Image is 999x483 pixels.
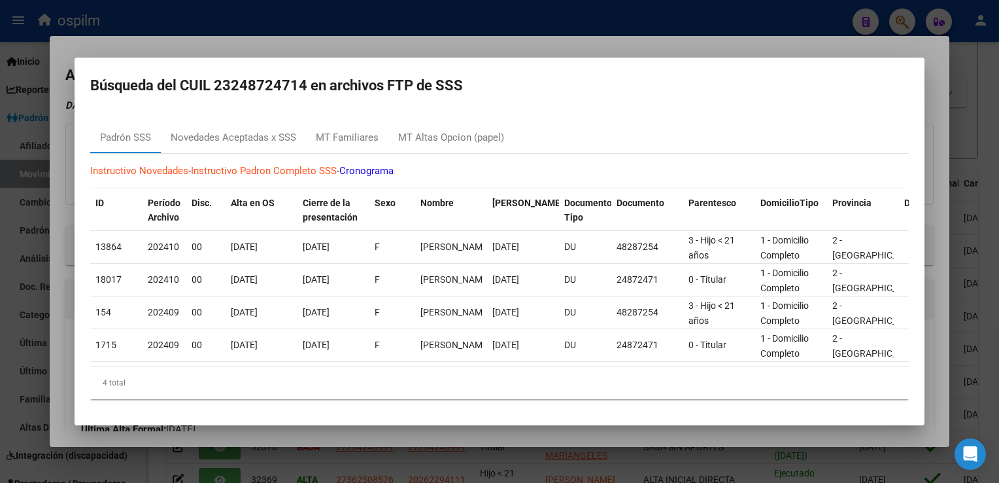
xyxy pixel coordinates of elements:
[760,198,819,208] span: DomicilioTipo
[303,340,330,350] span: [DATE]
[420,274,490,285] span: PINTO MARIA ALEJANDRA
[617,305,678,320] div: 48287254
[226,189,297,232] datatable-header-cell: Alta en OS
[90,165,188,177] a: Instructivo Novedades
[559,189,611,232] datatable-header-cell: Documento Tipo
[303,307,330,317] span: [DATE]
[192,272,220,287] div: 00
[303,198,358,223] span: Cierre de la presentación
[955,438,986,470] div: Open Intercom Messenger
[564,338,606,353] div: DU
[617,240,678,255] div: 48287254
[95,241,122,252] span: 13864
[95,274,122,285] span: 18017
[760,235,809,260] span: 1 - Domicilio Completo
[192,240,220,255] div: 00
[755,189,827,232] datatable-header-cell: DomicilioTipo
[231,340,258,350] span: [DATE]
[303,241,330,252] span: [DATE]
[827,189,899,232] datatable-header-cell: Provincia
[564,240,606,255] div: DU
[617,338,678,353] div: 24872471
[375,241,380,252] span: F
[398,130,504,145] div: MT Altas Opcion (papel)
[231,198,275,208] span: Alta en OS
[339,165,394,177] a: Cronograma
[760,300,809,326] span: 1 - Domicilio Completo
[171,130,296,145] div: Novedades Aceptadas x SSS
[492,340,519,350] span: [DATE]
[420,198,454,208] span: Nombre
[688,198,736,208] span: Parentesco
[148,198,180,223] span: Período Archivo
[617,198,664,208] span: Documento
[899,189,971,232] datatable-header-cell: Departamento
[90,189,143,232] datatable-header-cell: ID
[564,272,606,287] div: DU
[688,235,735,260] span: 3 - Hijo < 21 años
[832,198,872,208] span: Provincia
[904,198,964,208] span: Departamento
[148,241,179,252] span: 202410
[375,274,380,285] span: F
[375,340,380,350] span: F
[420,307,490,317] span: GOMEZ NICOLE ORIANA
[492,274,519,285] span: [DATE]
[90,164,909,179] p: - -
[375,307,380,317] span: F
[688,340,726,350] span: 0 - Titular
[611,189,683,232] datatable-header-cell: Documento
[760,268,809,293] span: 1 - Domicilio Completo
[192,305,220,320] div: 00
[148,274,179,285] span: 202410
[100,130,151,145] div: Padrón SSS
[90,367,909,399] div: 4 total
[186,189,226,232] datatable-header-cell: Disc.
[492,198,566,208] span: [PERSON_NAME].
[95,198,104,208] span: ID
[492,307,519,317] span: [DATE]
[375,198,396,208] span: Sexo
[564,305,606,320] div: DU
[297,189,369,232] datatable-header-cell: Cierre de la presentación
[492,241,519,252] span: [DATE]
[832,300,921,326] span: 2 - [GEOGRAPHIC_DATA]
[148,307,179,317] span: 202409
[683,189,755,232] datatable-header-cell: Parentesco
[564,198,612,223] span: Documento Tipo
[143,189,186,232] datatable-header-cell: Período Archivo
[303,274,330,285] span: [DATE]
[487,189,559,232] datatable-header-cell: Fecha Nac.
[832,333,921,359] span: 2 - [GEOGRAPHIC_DATA]
[90,73,909,98] h2: Búsqueda del CUIL 23248724714 en archivos FTP de SSS
[420,340,490,350] span: PINTO MARIA ALEJANDRA
[95,340,116,350] span: 1715
[832,235,921,260] span: 2 - [GEOGRAPHIC_DATA]
[192,338,220,353] div: 00
[415,189,487,232] datatable-header-cell: Nombre
[192,198,212,208] span: Disc.
[191,165,337,177] a: Instructivo Padron Completo SSS
[832,268,921,293] span: 2 - [GEOGRAPHIC_DATA]
[231,241,258,252] span: [DATE]
[369,189,415,232] datatable-header-cell: Sexo
[617,272,678,287] div: 24872471
[760,333,809,359] span: 1 - Domicilio Completo
[231,274,258,285] span: [DATE]
[688,300,735,326] span: 3 - Hijo < 21 años
[420,241,490,252] span: GOMEZ NICOLE ORIANA
[316,130,379,145] div: MT Familiares
[688,274,726,285] span: 0 - Titular
[148,340,179,350] span: 202409
[231,307,258,317] span: [DATE]
[95,307,111,317] span: 154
